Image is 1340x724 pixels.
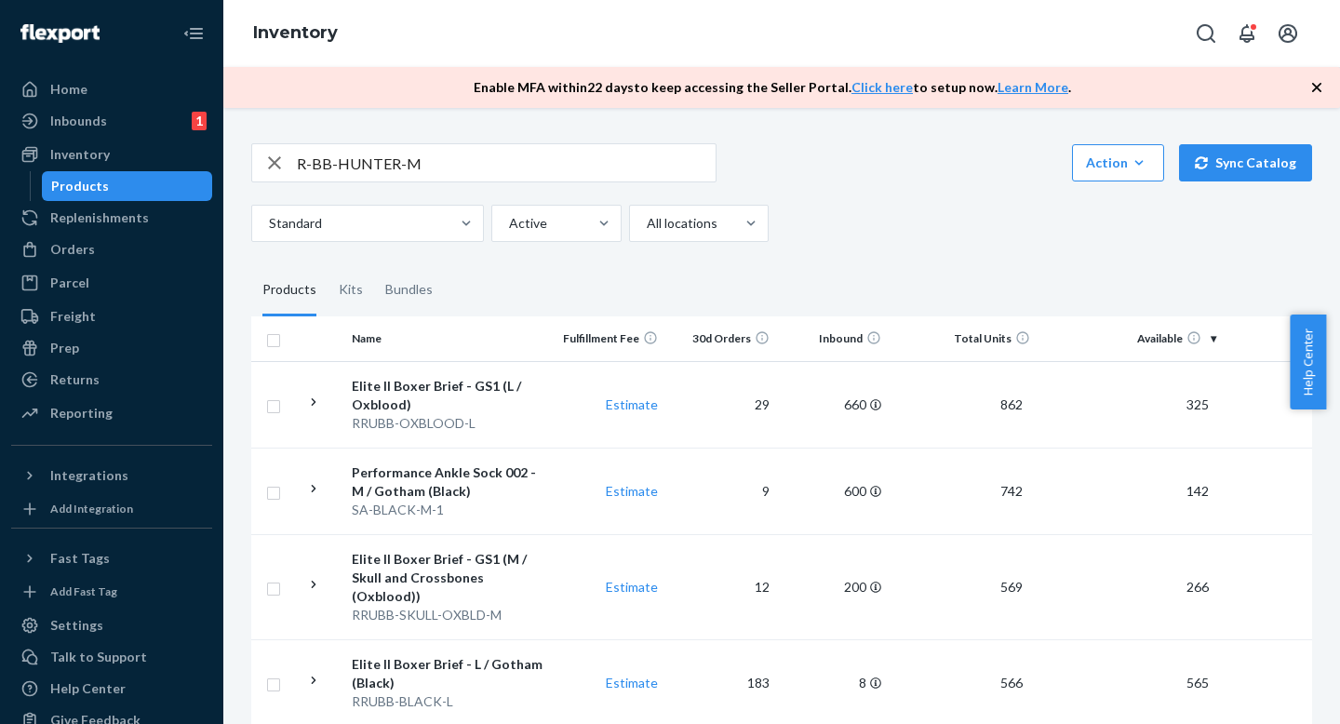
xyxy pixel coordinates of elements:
[554,316,665,361] th: Fulfillment Fee
[50,583,117,599] div: Add Fast Tag
[993,396,1030,412] span: 862
[352,414,546,433] div: RRUBB-OXBLOOD-L
[1086,154,1150,172] div: Action
[11,268,212,298] a: Parcel
[11,302,212,331] a: Freight
[51,177,109,195] div: Products
[352,377,546,414] div: Elite II Boxer Brief - GS1 (L / Oxblood)
[665,361,777,448] td: 29
[50,339,79,357] div: Prep
[11,642,212,672] a: Talk to Support
[1187,15,1225,52] button: Open Search Box
[352,550,546,606] div: Elite II Boxer Brief - GS1 (M / Skull and Crossbones (Oxblood))
[50,648,147,666] div: Talk to Support
[645,214,647,233] input: All locations
[665,448,777,534] td: 9
[11,543,212,573] button: Fast Tags
[665,316,777,361] th: 30d Orders
[50,501,133,516] div: Add Integration
[851,79,913,95] a: Click here
[11,235,212,264] a: Orders
[344,316,554,361] th: Name
[42,171,213,201] a: Products
[1269,15,1306,52] button: Open account menu
[1179,675,1216,690] span: 565
[50,208,149,227] div: Replenishments
[50,404,113,422] div: Reporting
[297,144,716,181] input: Search inventory by name or sku
[50,616,103,635] div: Settings
[262,264,316,316] div: Products
[606,396,658,412] a: Estimate
[50,240,95,259] div: Orders
[50,112,107,130] div: Inbounds
[11,461,212,490] button: Integrations
[50,274,89,292] div: Parcel
[993,675,1030,690] span: 566
[20,24,100,43] img: Flexport logo
[11,398,212,428] a: Reporting
[993,579,1030,595] span: 569
[777,316,889,361] th: Inbound
[50,307,96,326] div: Freight
[474,78,1071,97] p: Enable MFA within 22 days to keep accessing the Seller Portal. to setup now. .
[192,112,207,130] div: 1
[11,365,212,395] a: Returns
[11,581,212,603] a: Add Fast Tag
[11,140,212,169] a: Inventory
[998,79,1068,95] a: Learn More
[11,610,212,640] a: Settings
[339,264,363,316] div: Kits
[993,483,1030,499] span: 742
[11,333,212,363] a: Prep
[1179,396,1216,412] span: 325
[50,549,110,568] div: Fast Tags
[507,214,509,233] input: Active
[11,498,212,520] a: Add Integration
[238,7,353,60] ol: breadcrumbs
[777,361,889,448] td: 660
[1290,315,1326,409] button: Help Center
[1228,15,1266,52] button: Open notifications
[11,674,212,704] a: Help Center
[253,22,338,43] a: Inventory
[1179,144,1312,181] button: Sync Catalog
[11,106,212,136] a: Inbounds1
[385,264,433,316] div: Bundles
[50,80,87,99] div: Home
[665,534,777,639] td: 12
[50,679,126,698] div: Help Center
[175,15,212,52] button: Close Navigation
[352,655,546,692] div: Elite II Boxer Brief - L / Gotham (Black)
[1179,579,1216,595] span: 266
[606,675,658,690] a: Estimate
[50,145,110,164] div: Inventory
[50,370,100,389] div: Returns
[777,534,889,639] td: 200
[606,579,658,595] a: Estimate
[352,463,546,501] div: Performance Ankle Sock 002 - M / Gotham (Black)
[11,74,212,104] a: Home
[352,606,546,624] div: RRUBB-SKULL-OXBLD-M
[352,501,546,519] div: SA-BLACK-M-1
[777,448,889,534] td: 600
[11,203,212,233] a: Replenishments
[889,316,1038,361] th: Total Units
[267,214,269,233] input: Standard
[1038,316,1224,361] th: Available
[1072,144,1164,181] button: Action
[1179,483,1216,499] span: 142
[352,692,546,711] div: RRUBB-BLACK-L
[606,483,658,499] a: Estimate
[50,466,128,485] div: Integrations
